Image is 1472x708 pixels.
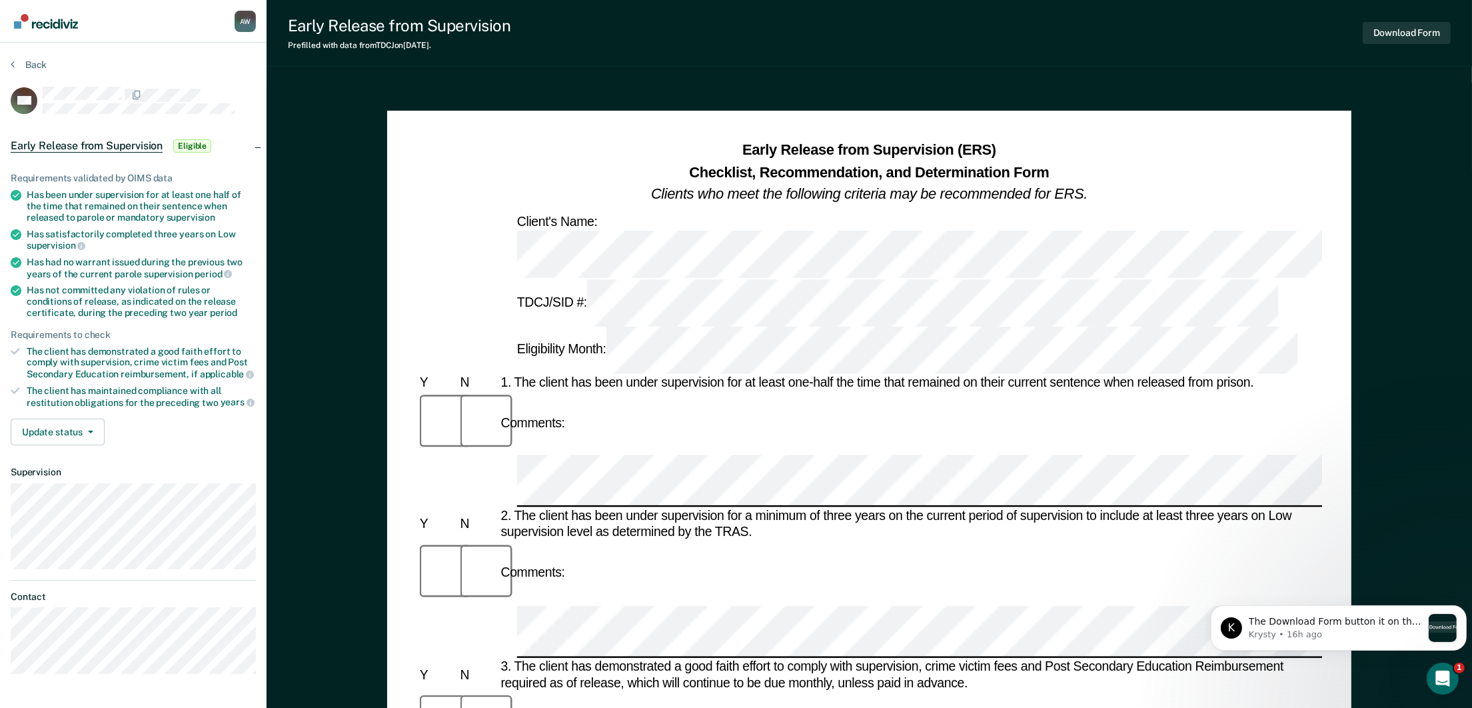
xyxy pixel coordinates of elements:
[235,11,256,32] button: Profile dropdown button
[457,517,498,533] div: N
[1363,22,1451,44] button: Download Form
[235,11,256,32] div: A W
[1454,663,1465,673] span: 1
[200,369,254,379] span: applicable
[1427,663,1459,695] iframe: Intercom live chat
[221,397,255,407] span: years
[11,59,47,71] button: Back
[27,229,256,251] div: Has satisfactorily completed three years on Low
[288,41,511,50] div: Prefilled with data from TDCJ on [DATE] .
[27,385,256,408] div: The client has maintained compliance with all restitution obligations for the preceding two
[27,240,85,251] span: supervision
[457,667,498,683] div: N
[27,346,256,380] div: The client has demonstrated a good faith effort to comply with supervision, crime victim fees and...
[195,269,232,279] span: period
[27,189,256,223] div: Has been under supervision for at least one half of the time that remained on their sentence when...
[27,257,256,279] div: Has had no warrant issued during the previous two years of the current parole supervision
[689,163,1049,179] strong: Checklist, Recommendation, and Determination Form
[416,375,457,391] div: Y
[416,517,457,533] div: Y
[27,285,256,318] div: Has not committed any violation of rules or conditions of release, as indicated on the release ce...
[514,326,1301,373] div: Eligibility Month:
[457,375,498,391] div: N
[498,415,568,431] div: Comments:
[742,141,996,157] strong: Early Release from Supervision (ERS)
[11,139,163,153] span: Early Release from Supervision
[498,659,1323,692] div: 3. The client has demonstrated a good faith effort to comply with supervision, crime victim fees ...
[11,329,256,341] div: Requirements to check
[173,139,211,153] span: Eligible
[498,509,1323,542] div: 2. The client has been under supervision for a minimum of three years on the current period of su...
[11,419,105,445] button: Update status
[14,14,78,29] img: Recidiviz
[11,467,256,478] dt: Supervision
[11,173,256,184] div: Requirements validated by OIMS data
[514,279,1282,327] div: TDCJ/SID #:
[498,565,568,581] div: Comments:
[210,307,237,318] span: period
[11,591,256,603] dt: Contact
[651,185,1088,201] em: Clients who meet the following criteria may be recommended for ERS.
[288,16,511,35] div: Early Release from Supervision
[498,375,1323,391] div: 1. The client has been under supervision for at least one-half the time that remained on their cu...
[416,667,457,683] div: Y
[1205,579,1472,672] iframe: Intercom notifications message
[167,212,215,223] span: supervision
